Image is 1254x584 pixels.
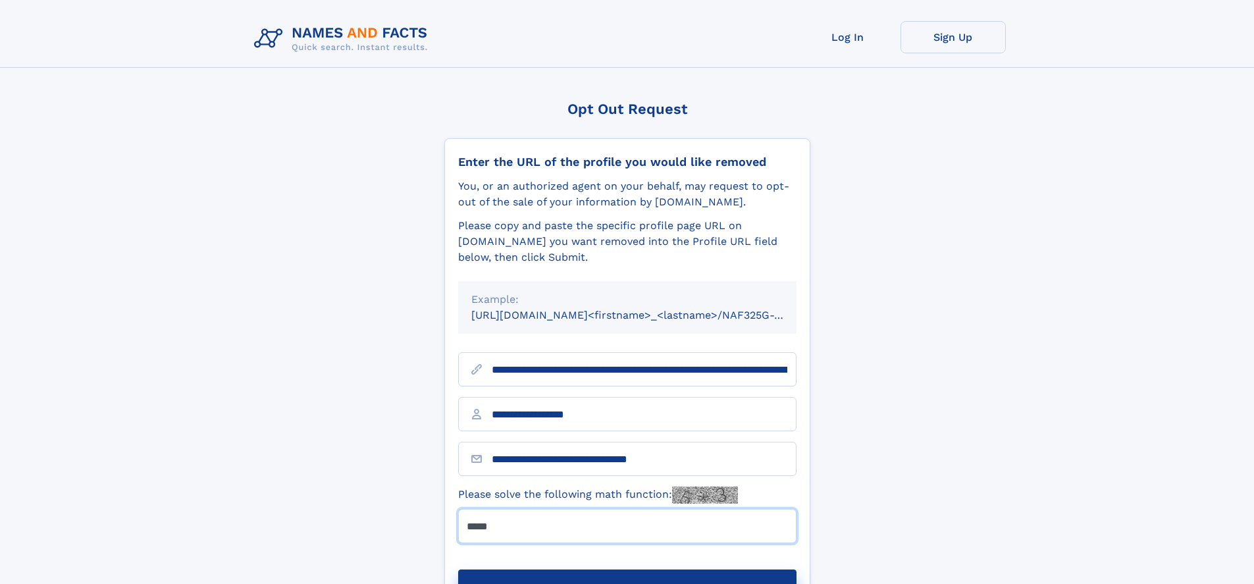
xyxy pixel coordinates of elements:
[444,101,810,117] div: Opt Out Request
[458,155,797,169] div: Enter the URL of the profile you would like removed
[471,309,822,321] small: [URL][DOMAIN_NAME]<firstname>_<lastname>/NAF325G-xxxxxxxx
[458,178,797,210] div: You, or an authorized agent on your behalf, may request to opt-out of the sale of your informatio...
[901,21,1006,53] a: Sign Up
[249,21,438,57] img: Logo Names and Facts
[458,487,738,504] label: Please solve the following math function:
[458,218,797,265] div: Please copy and paste the specific profile page URL on [DOMAIN_NAME] you want removed into the Pr...
[795,21,901,53] a: Log In
[471,292,783,307] div: Example:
